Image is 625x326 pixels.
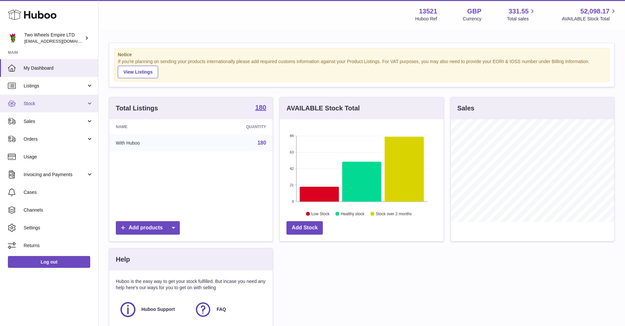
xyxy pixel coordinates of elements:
[116,104,158,113] h3: Total Listings
[255,104,266,111] strong: 180
[24,136,86,142] span: Orders
[24,154,93,160] span: Usage
[376,211,412,216] text: Stock over 2 months
[24,207,93,213] span: Channels
[118,66,158,78] a: View Listings
[24,32,83,44] div: Two Wheels Empire LTD
[24,101,86,107] span: Stock
[24,172,86,178] span: Invoicing and Payments
[509,7,529,16] span: 331.55
[290,183,294,187] text: 21
[24,189,93,196] span: Cases
[119,301,188,318] a: Huboo Support
[109,119,196,134] th: Name
[467,7,481,16] strong: GBP
[292,199,294,203] text: 0
[116,255,130,264] h3: Help
[118,52,606,58] strong: Notice
[109,134,196,151] td: With Huboo
[24,243,93,249] span: Returns
[118,58,606,78] div: If you're planning on sending your products internationally please add required customs informati...
[194,301,263,318] a: FAQ
[507,7,536,22] a: 331.55 Total sales
[457,104,474,113] h3: Sales
[286,221,323,235] a: Add Stock
[311,211,330,216] text: Low Stock
[562,7,617,22] a: 52,098.17 AVAILABLE Stock Total
[24,38,96,44] span: [EMAIL_ADDRESS][DOMAIN_NAME]
[24,65,93,71] span: My Dashboard
[290,167,294,171] text: 42
[217,306,226,313] span: FAQ
[580,7,610,16] span: 52,098.17
[116,278,266,291] p: Huboo is the easy way to get your stock fulfilled. But incase you need any help here's our ways f...
[24,83,86,89] span: Listings
[255,104,266,112] a: 180
[8,33,18,43] img: justas@twowheelsempire.com
[196,119,273,134] th: Quantity
[258,140,266,146] a: 180
[116,221,180,235] a: Add products
[8,256,90,268] a: Log out
[507,16,536,22] span: Total sales
[141,306,175,313] span: Huboo Support
[24,225,93,231] span: Settings
[463,16,482,22] div: Currency
[562,16,617,22] span: AVAILABLE Stock Total
[341,211,365,216] text: Healthy stock
[290,134,294,138] text: 84
[24,118,86,125] span: Sales
[419,7,437,16] strong: 13521
[415,16,437,22] div: Huboo Ref
[286,104,360,113] h3: AVAILABLE Stock Total
[290,150,294,154] text: 63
